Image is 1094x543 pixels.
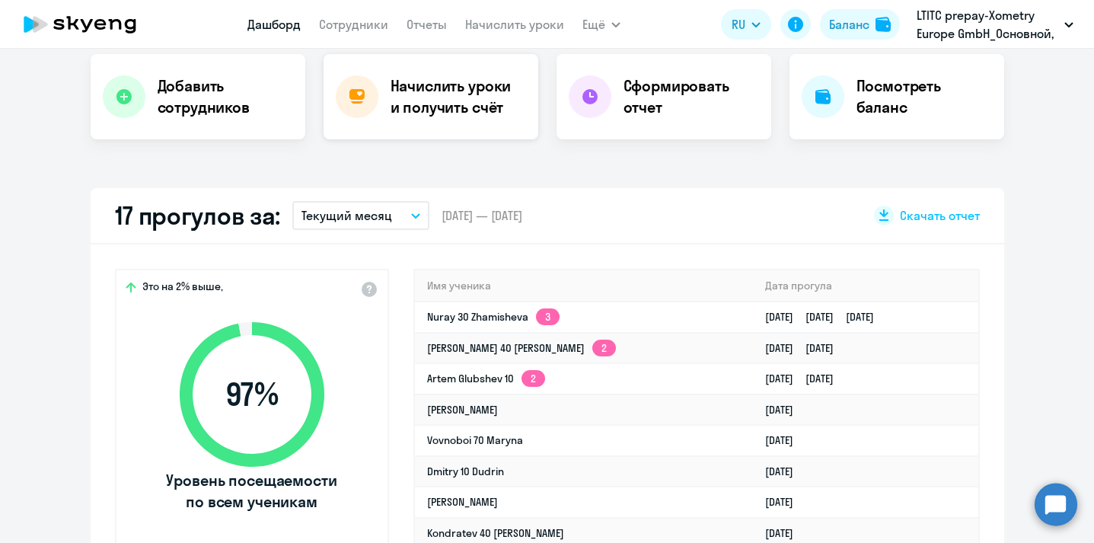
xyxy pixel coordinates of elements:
h4: Начислить уроки и получить счёт [391,75,523,118]
a: Kondratev 40 [PERSON_NAME] [427,526,564,540]
app-skyeng-badge: 2 [521,370,545,387]
button: LTITC prepay-Xometry Europe GmbH_Основной, Xometry Europe GmbH [909,6,1081,43]
h4: Сформировать отчет [624,75,759,118]
a: Artem Glubshev 102 [427,372,545,385]
img: balance [876,17,891,32]
app-skyeng-badge: 2 [592,340,616,356]
a: [DATE] [765,433,805,447]
a: [DATE] [765,403,805,417]
app-skyeng-badge: 3 [536,308,560,325]
a: [PERSON_NAME] 40 [PERSON_NAME]2 [427,341,616,355]
th: Имя ученика [415,270,754,302]
span: RU [732,15,745,34]
h2: 17 прогулов за: [115,200,281,231]
a: Vovnoboi 70 Maryna [427,433,523,447]
button: Ещё [582,9,620,40]
a: [DATE][DATE][DATE] [765,310,886,324]
h4: Добавить сотрудников [158,75,293,118]
p: LTITC prepay-Xometry Europe GmbH_Основной, Xometry Europe GmbH [917,6,1058,43]
span: Скачать отчет [900,207,980,224]
button: RU [721,9,771,40]
a: [PERSON_NAME] [427,495,498,509]
span: 97 % [164,376,340,413]
a: [DATE][DATE] [765,372,846,385]
a: [DATE] [765,465,805,478]
span: Это на 2% выше, [142,279,223,298]
th: Дата прогула [753,270,978,302]
a: [DATE][DATE] [765,341,846,355]
a: Nuray 30 Zhamisheva3 [427,310,560,324]
button: Балансbalance [820,9,900,40]
a: [DATE] [765,495,805,509]
span: Ещё [582,15,605,34]
a: Dmitry 10 Dudrin [427,465,504,478]
p: Текущий месяц [301,206,392,225]
a: Сотрудники [319,17,388,32]
a: Отчеты [407,17,447,32]
button: Текущий месяц [292,201,429,230]
span: [DATE] — [DATE] [442,207,522,224]
a: [DATE] [765,526,805,540]
span: Уровень посещаемости по всем ученикам [164,470,340,513]
h4: Посмотреть баланс [856,75,992,118]
div: Баланс [829,15,869,34]
a: [PERSON_NAME] [427,403,498,417]
a: Начислить уроки [465,17,564,32]
a: Дашборд [247,17,301,32]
